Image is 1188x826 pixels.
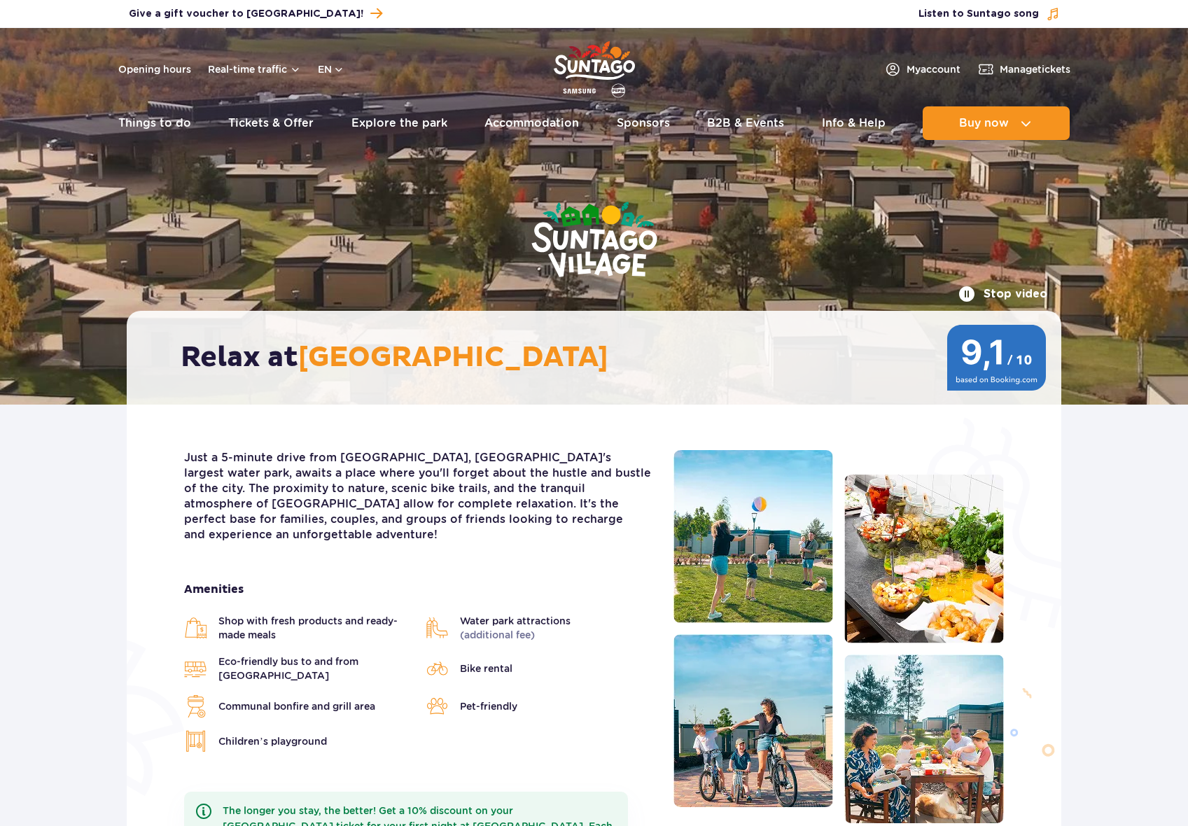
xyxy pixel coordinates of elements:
span: Manage tickets [1000,62,1070,76]
h2: Relax at [181,340,1021,375]
span: Children’s playground [218,734,327,748]
a: Things to do [118,106,191,140]
span: Bike rental [460,661,512,675]
span: Listen to Suntago song [918,7,1039,21]
a: Info & Help [822,106,886,140]
span: Give a gift voucher to [GEOGRAPHIC_DATA]! [129,7,363,21]
a: Opening hours [118,62,191,76]
a: Myaccount [884,61,960,78]
button: en [318,62,344,76]
span: Eco-friendly bus to and from [GEOGRAPHIC_DATA] [218,654,412,682]
a: Explore the park [351,106,447,140]
strong: Amenities [184,582,652,597]
span: Pet-friendly [460,699,517,713]
span: Communal bonfire and grill area [218,699,375,713]
a: Give a gift voucher to [GEOGRAPHIC_DATA]! [129,4,382,23]
a: Accommodation [484,106,579,140]
button: Stop video [958,286,1047,302]
a: B2B & Events [707,106,784,140]
span: Water park attractions [460,614,571,642]
button: Listen to Suntago song [918,7,1060,21]
a: Tickets & Offer [228,106,314,140]
span: Shop with fresh products and ready-made meals [218,614,412,642]
p: Just a 5-minute drive from [GEOGRAPHIC_DATA], [GEOGRAPHIC_DATA]'s largest water park, awaits a pl... [184,450,652,542]
a: Managetickets [977,61,1070,78]
span: [GEOGRAPHIC_DATA] [298,340,608,375]
a: Sponsors [617,106,670,140]
span: My account [907,62,960,76]
button: Buy now [923,106,1070,140]
img: 9,1/10 wg ocen z Booking.com [946,325,1047,391]
button: Real-time traffic [208,64,301,75]
a: Park of Poland [554,35,635,99]
span: Buy now [959,117,1009,129]
img: Suntago Village [475,147,713,335]
span: (additional fee) [460,629,535,640]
